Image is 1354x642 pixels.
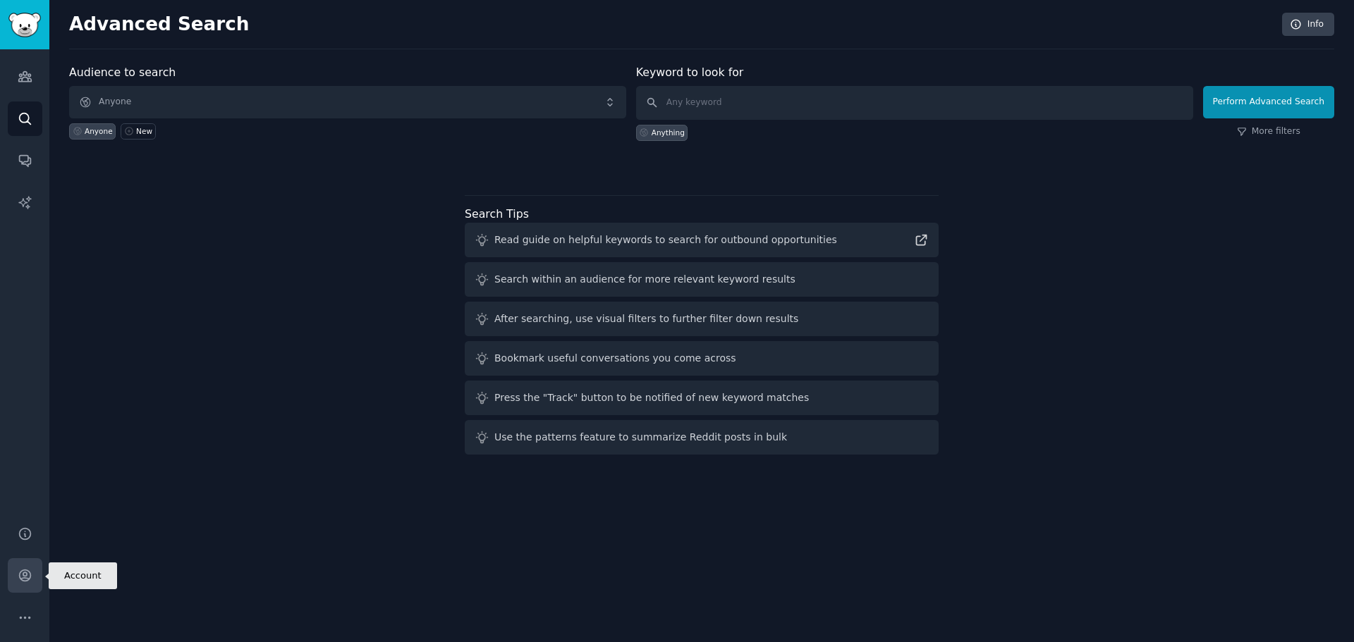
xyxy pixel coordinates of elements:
div: Press the "Track" button to be notified of new keyword matches [494,390,809,405]
div: Search within an audience for more relevant keyword results [494,272,795,287]
div: Use the patterns feature to summarize Reddit posts in bulk [494,430,787,445]
div: Read guide on helpful keywords to search for outbound opportunities [494,233,837,247]
label: Keyword to look for [636,66,744,79]
a: More filters [1237,125,1300,138]
div: Bookmark useful conversations you come across [494,351,736,366]
label: Audience to search [69,66,176,79]
div: New [136,126,152,136]
div: Anything [652,128,685,137]
input: Any keyword [636,86,1193,120]
button: Perform Advanced Search [1203,86,1334,118]
h2: Advanced Search [69,13,1274,36]
img: GummySearch logo [8,13,41,37]
a: New [121,123,155,140]
label: Search Tips [465,207,529,221]
div: After searching, use visual filters to further filter down results [494,311,798,326]
div: Anyone [85,126,113,136]
button: Anyone [69,86,626,118]
a: Info [1282,13,1334,37]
